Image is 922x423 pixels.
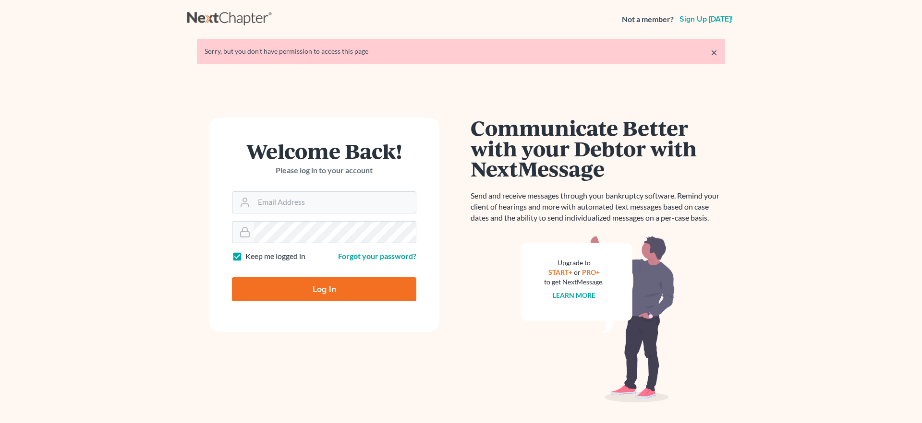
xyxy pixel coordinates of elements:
p: Please log in to your account [232,165,416,176]
a: Learn more [553,291,595,299]
input: Log In [232,277,416,301]
a: Forgot your password? [338,251,416,260]
h1: Communicate Better with your Debtor with NextMessage [471,117,725,179]
a: Sign up [DATE]! [678,15,735,23]
div: to get NextMessage. [544,277,604,287]
h1: Welcome Back! [232,141,416,161]
img: nextmessage_bg-59042aed3d76b12b5cd301f8e5b87938c9018125f34e5fa2b7a6b67550977c72.svg [521,235,675,403]
a: START+ [548,268,572,276]
a: PRO+ [582,268,600,276]
div: Upgrade to [544,258,604,268]
p: Send and receive messages through your bankruptcy software. Remind your client of hearings and mo... [471,190,725,223]
strong: Not a member? [622,14,674,25]
label: Keep me logged in [245,251,305,262]
div: Sorry, but you don't have permission to access this page [205,47,717,56]
span: or [574,268,581,276]
input: Email Address [254,192,416,213]
a: × [711,47,717,58]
